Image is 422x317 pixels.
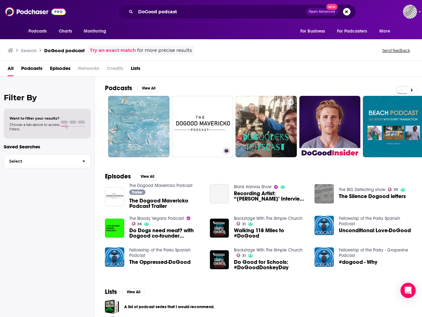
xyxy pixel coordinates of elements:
[339,228,411,233] a: Unconditional Love-DoGood
[380,48,412,53] button: Send feedback
[21,63,42,76] a: Podcasts
[124,303,214,310] a: A list of podcast series that I would recommend.
[339,187,385,192] a: The BIG Detecting show
[315,247,334,267] img: #dogood - Why
[28,27,47,36] span: Podcasts
[234,259,307,270] a: Do Good for Schools: #DoGoodDonkeyDay
[234,216,303,221] a: Backstage With The Simple Church
[137,84,160,92] button: View All
[403,5,417,19] button: Show profile menu
[129,259,191,265] a: The Oppressed-DoGood
[44,47,85,53] h3: DoGood podcast
[234,191,307,202] span: Recording Artist: “[PERSON_NAME]" Interview - “DoGood! Pt. 2” | EP Out NOW!
[379,27,390,36] span: More
[131,63,140,76] a: Lists
[234,228,307,239] a: Walking 118 Miles to #DoGood
[129,247,191,258] a: Fellowship of the Parks Spanish Podcast
[388,188,398,191] a: 39
[122,288,145,296] button: View All
[105,187,124,207] img: The Dogood Mavericko Podcast Trailer
[4,159,77,163] span: Select
[59,27,72,36] span: Charts
[210,219,229,238] img: Walking 118 Miles to #DoGood
[9,116,59,121] span: Want to filter your results?
[132,222,142,226] a: 38
[210,250,229,270] img: Do Good for Schools: #DoGoodDonkeyDay
[90,47,136,54] a: Try an exact match
[105,288,117,296] h2: Lists
[339,259,377,265] a: #dogood - Why
[136,7,306,17] input: Search podcasts, credits, & more...
[401,283,416,298] div: Open Intercom Messenger
[333,25,376,37] button: open menu
[137,223,142,226] span: 38
[50,63,70,76] span: Episodes
[234,247,303,253] a: Backstage With The Simple Church
[24,25,55,37] button: open menu
[105,288,145,296] a: ListsView All
[394,188,398,191] span: 39
[107,63,123,76] span: Credits
[375,25,398,37] button: open menu
[236,222,246,226] a: 31
[129,228,202,239] span: Do Dogs need meat? with Dogood co-founder [PERSON_NAME]
[21,47,37,53] h3: Search
[403,5,417,19] span: Logged in as OriginalStrategies
[129,228,202,239] a: Do Dogs need meat? with Dogood co-founder Steve Hutchins
[4,93,91,102] h2: Filter By
[172,96,233,157] a: The Dogood Mavericko Podcast
[236,253,246,257] a: 31
[84,27,106,36] span: Monitoring
[105,247,124,267] img: The Oppressed-DoGood
[315,184,334,203] img: The Silence Dogood letters
[234,184,272,190] a: Blank Kanvas Show
[234,191,307,202] a: Recording Artist: “Ronny DoGood" Interview - “DoGood! Pt. 2” | EP Out NOW!
[339,216,400,227] a: Fellowship of the Parks Spanish Podcast
[339,247,408,258] a: Fellowship of the Parks - Grapevine Podcast
[8,63,14,76] a: All
[315,216,334,235] a: Unconditional Love-DoGood
[309,10,335,13] span: Open Advanced
[136,173,159,180] button: View All
[4,154,91,168] button: Select
[105,84,132,92] h2: Podcasts
[105,300,119,314] a: A list of podcast series that I would recommend.
[129,198,202,209] a: The Dogood Mavericko Podcast Trailer
[105,172,159,180] a: EpisodesView All
[339,194,406,199] a: The Silence Dogood letters
[132,190,143,194] span: Trailer
[5,6,66,18] img: Podchaser - Follow, Share and Rate Podcasts
[105,84,160,92] a: PodcastsView All
[105,172,131,180] h2: Episodes
[242,254,246,257] span: 31
[129,183,193,188] a: The Dogood Mavericko Podcast
[300,27,325,36] span: For Business
[105,219,124,238] img: Do Dogs need meat? with Dogood co-founder Steve Hutchins
[4,144,91,150] p: Saved Searches
[306,8,338,16] button: Open AdvancedNew
[296,25,333,37] button: open menu
[326,4,338,10] span: New
[9,122,59,131] span: Choose a tab above to access filters.
[137,47,192,54] span: for more precise results
[403,5,417,19] img: User Profile
[129,216,184,221] a: The Bloody Vegans Podcast
[55,25,76,37] a: Charts
[242,223,246,226] span: 31
[337,27,367,36] span: For Podcasters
